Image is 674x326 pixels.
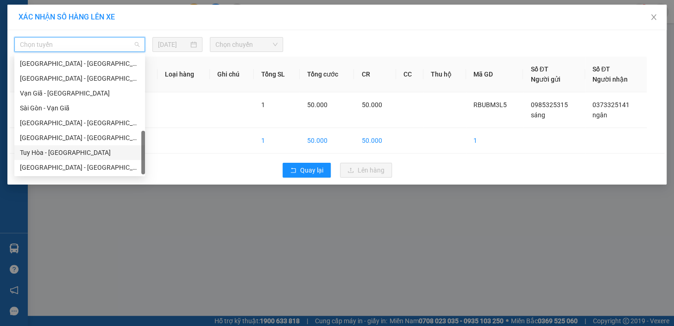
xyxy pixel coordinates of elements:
th: CC [396,57,423,92]
div: Nha Trang - Sài Gòn [14,130,145,145]
button: uploadLên hàng [340,163,392,178]
span: 0373325141 [592,101,630,109]
span: XÁC NHẬN SỐ HÀNG LÊN XE [19,13,115,21]
span: 0985325315 [530,101,567,109]
th: Loại hàng [157,57,210,92]
th: STT [10,57,42,92]
div: Vạn Giã - [GEOGRAPHIC_DATA] [20,88,139,98]
div: [GEOGRAPHIC_DATA] - [GEOGRAPHIC_DATA] [20,133,139,143]
th: Mã GD [466,57,523,92]
td: 1 [10,92,42,128]
th: Thu hộ [423,57,466,92]
td: 1 [466,128,523,153]
span: Người nhận [592,76,628,83]
div: Sài Gòn - Vạn Giã [14,101,145,115]
th: CR [354,57,396,92]
td: 1 [254,128,300,153]
div: [GEOGRAPHIC_DATA] - [GEOGRAPHIC_DATA] (Cao tốc) [20,73,139,83]
li: VP BX Tuy Hoà [5,50,64,60]
div: Sài Gòn - Nha Trang [14,115,145,130]
div: Vạn Giã - Sài Gòn [14,86,145,101]
div: [GEOGRAPHIC_DATA] - [GEOGRAPHIC_DATA] [20,118,139,128]
span: Chọn tuyến [20,38,139,51]
span: Quay lại [300,165,323,175]
th: Ghi chú [210,57,254,92]
div: [GEOGRAPHIC_DATA] - [GEOGRAPHIC_DATA] (MĐ) [20,58,139,69]
span: sáng [530,111,545,119]
div: Sài Gòn - Nha Trang (Cao tốc) [14,71,145,86]
span: environment [5,62,11,69]
span: RBUBM3L5 [473,101,507,109]
span: 1 [261,101,265,109]
button: rollbackQuay lại [283,163,331,178]
span: 50.000 [361,101,382,109]
button: Close [641,5,667,31]
div: Tuy Hòa - [GEOGRAPHIC_DATA] [20,147,139,158]
td: 50.000 [354,128,396,153]
div: Tuy Hòa - Nha Trang [14,145,145,160]
span: 50.000 [307,101,328,109]
span: rollback [290,167,296,174]
div: Nha Trang - Sài Gòn (MĐ) [14,56,145,71]
span: Người gửi [530,76,560,83]
span: Số ĐT [592,65,610,73]
div: [GEOGRAPHIC_DATA] - [GEOGRAPHIC_DATA] [20,162,139,173]
span: Chọn chuyến [215,38,277,51]
th: Tổng SL [254,57,300,92]
li: Cúc Tùng Limousine [5,5,134,39]
span: close [650,13,657,21]
div: Nha Trang - Tuy Hòa [14,160,145,175]
input: 14/08/2025 [158,39,189,50]
li: VP VP [GEOGRAPHIC_DATA] xe Limousine [64,50,123,81]
th: Tổng cước [300,57,354,92]
span: Số ĐT [530,65,548,73]
div: Sài Gòn - Vạn Giã [20,103,139,113]
span: ngân [592,111,607,119]
td: 50.000 [300,128,354,153]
